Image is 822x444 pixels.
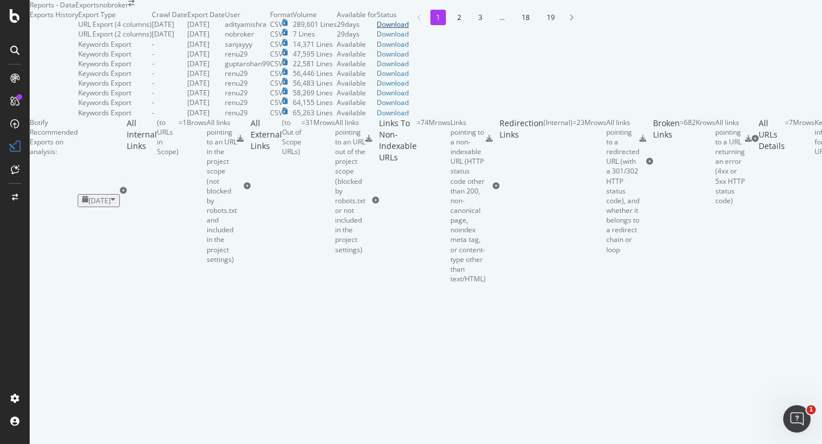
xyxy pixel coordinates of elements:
[225,19,270,29] td: adityamishra
[293,19,337,29] td: 289,601 Lines
[573,118,606,255] div: = 23M rows
[225,39,270,49] td: sanjayyy
[78,10,152,19] td: Export Type
[152,19,187,29] td: [DATE]
[187,78,225,88] td: [DATE]
[251,118,282,255] div: All External Links
[187,88,225,98] td: [DATE]
[78,194,120,207] button: [DATE]
[377,29,409,39] div: Download
[157,118,179,264] div: ( to URLs in Scope )
[78,98,131,107] div: Keywords Export
[293,59,337,68] td: 22,581 Lines
[377,78,409,88] div: Download
[337,88,377,98] div: Available
[499,118,543,255] div: Redirection Links
[88,196,111,205] span: 2025 Sep. 1st
[337,78,377,88] div: Available
[293,78,337,88] td: 56,483 Lines
[377,19,409,29] div: Download
[187,39,225,49] td: [DATE]
[152,10,187,19] td: Crawl Date
[270,39,283,49] div: CSV
[486,135,493,142] div: csv-export
[377,88,409,98] a: Download
[335,118,365,255] div: All links pointing to an URL out of the project scope (blocked by robots.txt or not included in t...
[807,405,816,414] span: 1
[293,88,337,98] td: 58,269 Lines
[187,59,225,68] td: [DATE]
[270,49,283,59] div: CSV
[187,19,225,29] td: [DATE]
[270,98,283,107] div: CSV
[365,135,372,142] div: csv-export
[225,108,270,118] td: renu29
[293,108,337,118] td: 65,263 Lines
[377,68,409,78] div: Download
[337,49,377,59] div: Available
[494,10,510,25] li: ...
[293,10,337,19] td: Volume
[78,19,152,29] div: URL Export (4 columns)
[653,118,680,205] div: Broken Links
[78,29,152,39] div: URL Export (2 columns)
[237,135,244,142] div: csv-export
[293,29,337,39] td: 7 Lines
[715,118,745,205] div: All links pointing to a URL returning an error (4xx or 5xx HTTP status code)
[127,118,157,264] div: All Internal Links
[759,118,785,160] div: All URLs Details
[337,68,377,78] div: Available
[680,118,715,205] div: = 682K rows
[377,108,409,118] div: Download
[293,68,337,78] td: 56,446 Lines
[337,29,377,39] td: 29 days
[207,118,237,264] div: All links pointing to an URL in the project scope (not blocked by robots.txt and included in the ...
[337,59,377,68] div: Available
[270,59,283,68] div: CSV
[293,49,337,59] td: 47,595 Lines
[225,88,270,98] td: renu29
[152,98,187,107] td: -
[783,405,811,433] iframe: Intercom live chat
[225,98,270,107] td: renu29
[452,10,467,25] li: 2
[270,19,283,29] div: CSV
[337,10,377,19] td: Available for
[270,29,283,39] div: CSV
[337,39,377,49] div: Available
[179,118,207,264] div: = 1B rows
[293,98,337,107] td: 64,155 Lines
[377,59,409,68] a: Download
[225,68,270,78] td: renu29
[377,49,409,59] a: Download
[152,108,187,118] td: -
[377,98,409,107] a: Download
[606,118,639,255] div: All links pointing to a redirected URL (with a 301/302 HTTP status code), and whether it belongs ...
[225,29,270,39] td: nobroker
[282,118,301,255] div: ( to Out of Scope URLs )
[30,10,78,118] div: Exports History
[543,118,573,255] div: ( Internal )
[187,10,225,19] td: Export Date
[377,39,409,49] div: Download
[225,10,270,19] td: User
[377,10,409,19] td: Status
[187,29,225,39] td: [DATE]
[78,49,131,59] div: Keywords Export
[78,78,131,88] div: Keywords Export
[78,108,131,118] div: Keywords Export
[78,59,131,68] div: Keywords Export
[187,98,225,107] td: [DATE]
[30,118,78,284] div: Botify Recommended Exports on analysis:
[187,108,225,118] td: [DATE]
[225,59,270,68] td: guptarohan99
[78,39,131,49] div: Keywords Export
[337,108,377,118] div: Available
[152,49,187,59] td: -
[293,39,337,49] td: 14,371 Lines
[450,118,486,284] div: Links pointing to a non-indexable URL (HTTP status code other than 200, non-canonical page, noind...
[152,59,187,68] td: -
